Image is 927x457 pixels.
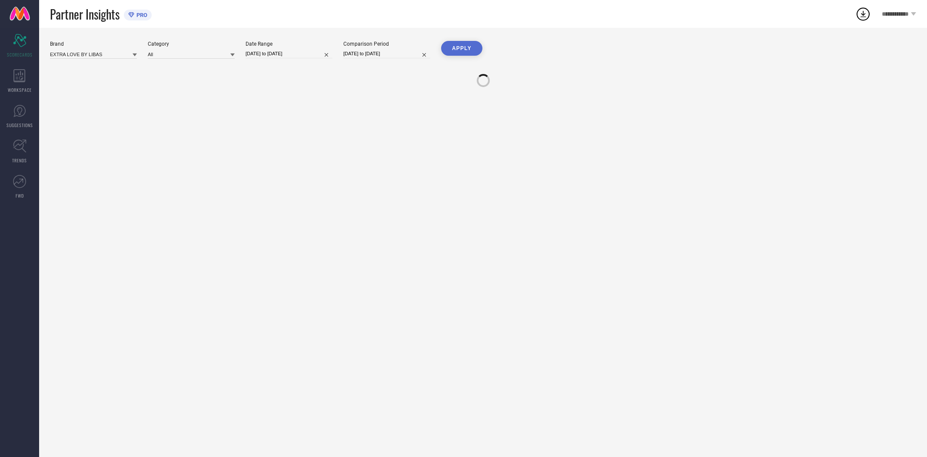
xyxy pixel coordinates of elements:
div: Category [148,41,235,47]
span: FWD [16,192,24,199]
button: APPLY [441,41,482,56]
span: WORKSPACE [8,87,32,93]
span: Partner Insights [50,5,120,23]
div: Open download list [855,6,871,22]
div: Date Range [246,41,332,47]
input: Select comparison period [343,49,430,58]
span: SCORECARDS [7,51,33,58]
span: TRENDS [12,157,27,164]
div: Brand [50,41,137,47]
span: PRO [134,12,147,18]
span: SUGGESTIONS [7,122,33,128]
div: Comparison Period [343,41,430,47]
input: Select date range [246,49,332,58]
